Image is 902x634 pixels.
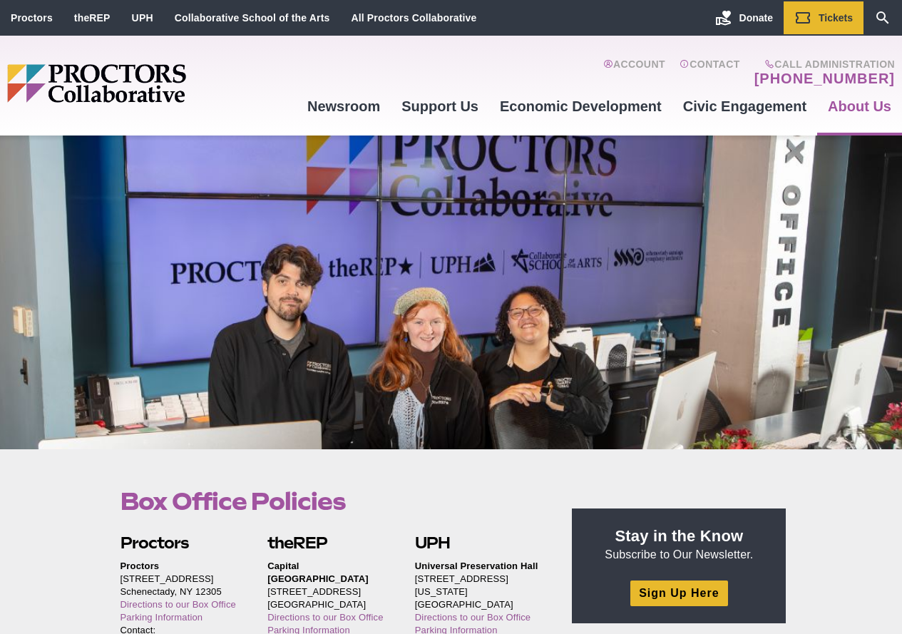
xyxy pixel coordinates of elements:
a: Directions to our Box Office [267,612,383,623]
a: [PHONE_NUMBER] [754,70,895,87]
a: Donate [704,1,784,34]
h2: UPH [415,532,540,554]
a: All Proctors Collaborative [351,12,476,24]
a: Newsroom [297,87,391,126]
strong: Universal Preservation Hall [415,561,538,571]
strong: Stay in the Know [615,527,744,545]
a: Contact [680,58,740,87]
strong: Proctors [121,561,160,571]
h2: theREP [267,532,392,554]
a: Proctors [11,12,53,24]
a: Support Us [391,87,489,126]
a: Search [863,1,902,34]
a: Directions to our Box Office [415,612,531,623]
strong: Capital [GEOGRAPHIC_DATA] [267,561,369,584]
a: Directions to our Box Office [121,599,236,610]
a: Tickets [784,1,863,34]
a: Sign Up Here [630,581,727,605]
a: theREP [74,12,111,24]
a: Parking Information [121,612,203,623]
a: UPH [132,12,153,24]
p: Subscribe to Our Newsletter. [589,526,769,563]
a: Account [603,58,665,87]
h1: Box Office Policies [121,488,540,515]
span: Donate [739,12,773,24]
a: About Us [817,87,902,126]
span: Tickets [819,12,853,24]
h2: Proctors [121,532,245,554]
a: Collaborative School of the Arts [175,12,330,24]
a: Civic Engagement [672,87,817,126]
img: Proctors logo [7,64,296,103]
a: Economic Development [489,87,672,126]
span: Call Administration [750,58,895,70]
